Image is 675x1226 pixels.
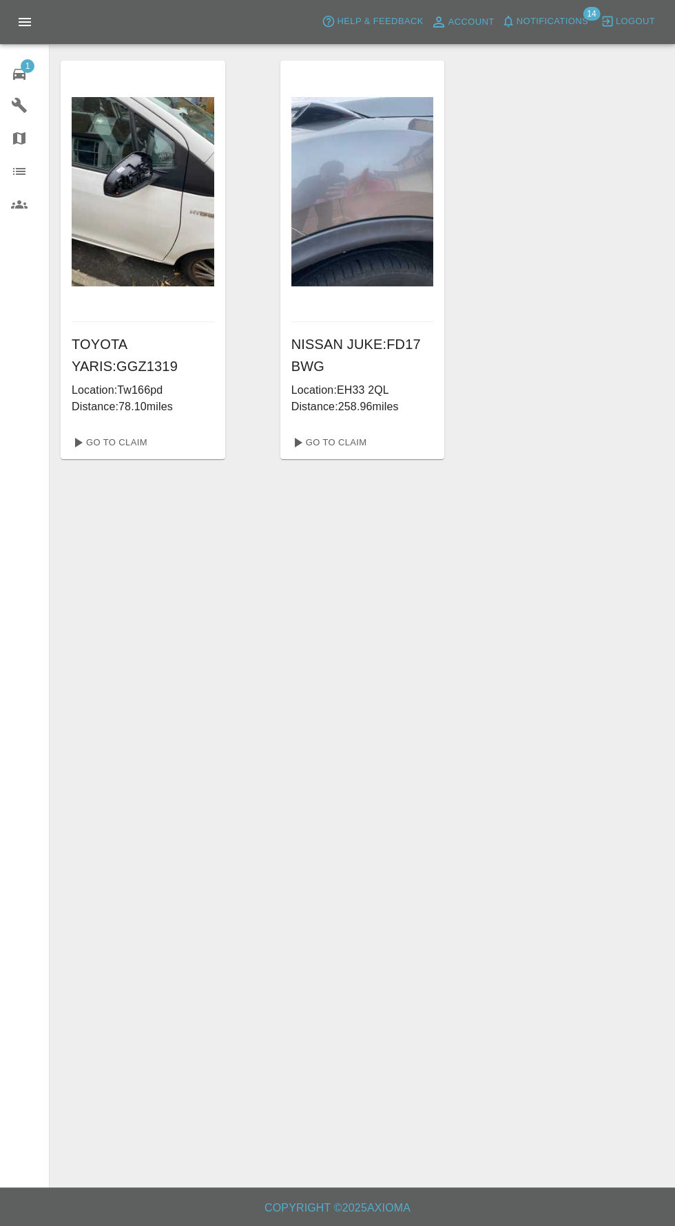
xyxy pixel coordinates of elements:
p: Distance: 258.96 miles [291,399,434,415]
a: Go To Claim [286,432,371,454]
a: Go To Claim [66,432,151,454]
span: 1 [21,59,34,73]
button: Logout [597,11,658,32]
h6: Copyright © 2025 Axioma [11,1198,664,1218]
p: Location: EH33 2QL [291,382,434,399]
span: Logout [616,14,655,30]
button: Help & Feedback [318,11,426,32]
h6: TOYOTA YARIS : GGZ1319 [72,333,214,377]
a: Account [427,11,498,33]
span: 14 [583,7,600,21]
button: Open drawer [8,6,41,39]
button: Notifications [498,11,592,32]
span: Account [448,14,495,30]
p: Distance: 78.10 miles [72,399,214,415]
h6: NISSAN JUKE : FD17 BWG [291,333,434,377]
p: Location: Tw166pd [72,382,214,399]
span: Notifications [517,14,588,30]
span: Help & Feedback [337,14,423,30]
